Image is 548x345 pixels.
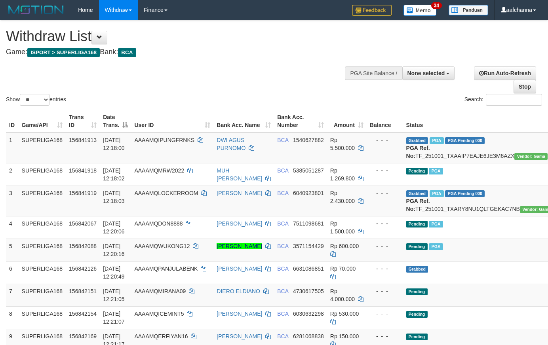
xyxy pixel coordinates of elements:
[20,94,49,106] select: Showentries
[293,265,324,272] span: Copy 6631086851 to clipboard
[330,288,355,302] span: Rp 4.000.000
[103,243,125,257] span: [DATE] 12:20:16
[407,70,445,76] span: None selected
[217,311,262,317] a: [PERSON_NAME]
[69,333,97,339] span: 156842169
[27,48,100,57] span: ISPORT > SUPERLIGA168
[345,66,402,80] div: PGA Site Balance /
[6,110,19,133] th: ID
[134,220,183,227] span: AAAAMQDON8888
[118,48,136,57] span: BCA
[69,220,97,227] span: 156842067
[445,190,485,197] span: PGA Pending
[406,334,428,340] span: Pending
[370,242,400,250] div: - - -
[330,190,355,204] span: Rp 2.430.000
[19,261,66,284] td: SUPERLIGA168
[19,186,66,216] td: SUPERLIGA168
[103,265,125,280] span: [DATE] 12:20:49
[370,136,400,144] div: - - -
[293,243,324,249] span: Copy 3571154429 to clipboard
[293,190,324,196] span: Copy 6040923801 to clipboard
[370,287,400,295] div: - - -
[103,288,125,302] span: [DATE] 12:21:05
[6,4,66,16] img: MOTION_logo.png
[445,137,485,144] span: PGA Pending
[103,167,125,182] span: [DATE] 12:18:02
[103,311,125,325] span: [DATE] 12:21:07
[277,190,288,196] span: BCA
[69,167,97,174] span: 156841918
[134,243,190,249] span: AAAAMQWUKONG12
[6,94,66,106] label: Show entries
[330,333,359,339] span: Rp 150.000
[429,221,443,227] span: Marked by aafsoycanthlai
[406,137,428,144] span: Grabbed
[274,110,327,133] th: Bank Acc. Number: activate to sort column ascending
[277,167,288,174] span: BCA
[430,190,443,197] span: Marked by aafsoycanthlai
[134,333,188,339] span: AAAAMQERFIYAN16
[217,265,262,272] a: [PERSON_NAME]
[6,261,19,284] td: 6
[131,110,213,133] th: User ID: activate to sort column ascending
[293,137,324,143] span: Copy 1540627882 to clipboard
[431,2,442,9] span: 34
[213,110,274,133] th: Bank Acc. Name: activate to sort column ascending
[19,216,66,239] td: SUPERLIGA168
[134,288,186,294] span: AAAAMQMIRANA09
[352,5,392,16] img: Feedback.jpg
[293,167,324,174] span: Copy 5385051287 to clipboard
[486,94,542,106] input: Search:
[277,333,288,339] span: BCA
[69,190,97,196] span: 156841919
[134,167,184,174] span: AAAAMQMRW2022
[217,220,262,227] a: [PERSON_NAME]
[406,243,428,250] span: Pending
[370,310,400,318] div: - - -
[103,190,125,204] span: [DATE] 12:18:03
[293,311,324,317] span: Copy 6030632298 to clipboard
[429,168,443,174] span: Marked by aafsoycanthlai
[19,133,66,163] td: SUPERLIGA168
[19,163,66,186] td: SUPERLIGA168
[69,265,97,272] span: 156842126
[330,243,359,249] span: Rp 600.000
[406,168,428,174] span: Pending
[403,5,437,16] img: Button%20Memo.svg
[406,145,430,159] b: PGA Ref. No:
[217,333,262,339] a: [PERSON_NAME]
[217,243,262,249] a: [PERSON_NAME]
[277,288,288,294] span: BCA
[69,288,97,294] span: 156842151
[330,311,359,317] span: Rp 530.000
[406,311,428,318] span: Pending
[370,220,400,227] div: - - -
[330,137,355,151] span: Rp 5.500.000
[69,137,97,143] span: 156841913
[6,216,19,239] td: 4
[6,306,19,329] td: 8
[103,220,125,235] span: [DATE] 12:20:06
[406,266,428,273] span: Grabbed
[514,80,536,93] a: Stop
[19,239,66,261] td: SUPERLIGA168
[134,137,194,143] span: AAAAMQIPUNGFRNKS
[514,153,548,160] span: Vendor URL: https://trx31.1velocity.biz
[406,198,430,212] b: PGA Ref. No:
[277,137,288,143] span: BCA
[430,137,443,144] span: Marked by aafsoycanthlai
[19,284,66,306] td: SUPERLIGA168
[134,311,184,317] span: AAAAMQICEMINT5
[370,167,400,174] div: - - -
[370,189,400,197] div: - - -
[66,110,100,133] th: Trans ID: activate to sort column ascending
[367,110,403,133] th: Balance
[327,110,367,133] th: Amount: activate to sort column ascending
[69,311,97,317] span: 156842154
[6,284,19,306] td: 7
[6,239,19,261] td: 5
[134,265,198,272] span: AAAAMQPANJULABENK
[370,265,400,273] div: - - -
[370,332,400,340] div: - - -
